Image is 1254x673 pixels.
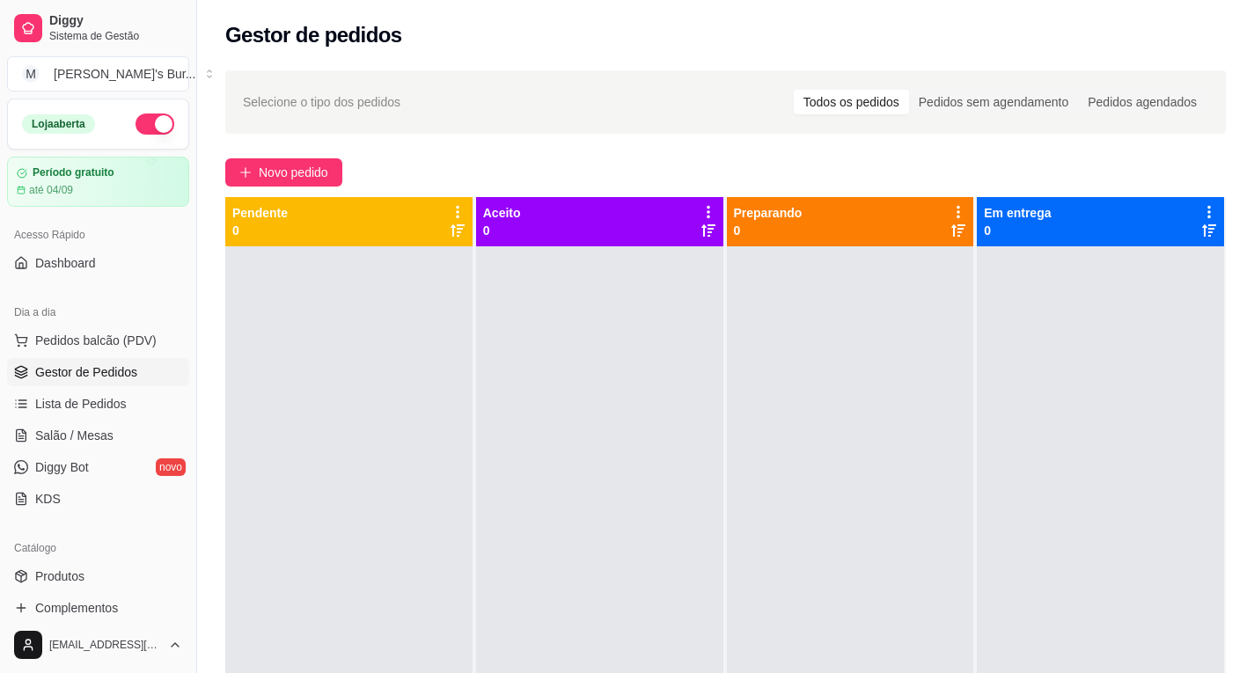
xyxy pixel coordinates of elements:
article: Período gratuito [33,166,114,179]
span: plus [239,166,252,179]
a: KDS [7,485,189,513]
a: Período gratuitoaté 04/09 [7,157,189,207]
h2: Gestor de pedidos [225,21,402,49]
span: Sistema de Gestão [49,29,182,43]
button: Select a team [7,56,189,91]
div: [PERSON_NAME]'s Bur ... [54,65,195,83]
a: Gestor de Pedidos [7,358,189,386]
span: Gestor de Pedidos [35,363,137,381]
span: M [22,65,40,83]
button: [EMAIL_ADDRESS][DOMAIN_NAME] [7,624,189,666]
div: Acesso Rápido [7,221,189,249]
span: Dashboard [35,254,96,272]
div: Pedidos agendados [1078,90,1206,114]
span: Diggy [49,13,182,29]
p: 0 [734,222,803,239]
div: Dia a dia [7,298,189,326]
a: Diggy Botnovo [7,453,189,481]
div: Todos os pedidos [794,90,909,114]
p: Pendente [232,204,288,222]
button: Novo pedido [225,158,342,187]
a: Produtos [7,562,189,590]
span: Lista de Pedidos [35,395,127,413]
span: Diggy Bot [35,458,89,476]
article: até 04/09 [29,183,73,197]
a: Salão / Mesas [7,421,189,450]
p: Aceito [483,204,521,222]
span: [EMAIL_ADDRESS][DOMAIN_NAME] [49,638,161,652]
p: 0 [984,222,1051,239]
a: DiggySistema de Gestão [7,7,189,49]
a: Dashboard [7,249,189,277]
p: 0 [232,222,288,239]
a: Lista de Pedidos [7,390,189,418]
span: Salão / Mesas [35,427,114,444]
p: Em entrega [984,204,1051,222]
button: Alterar Status [136,113,174,135]
div: Loja aberta [22,114,95,134]
span: Complementos [35,599,118,617]
button: Pedidos balcão (PDV) [7,326,189,355]
span: Produtos [35,567,84,585]
span: KDS [35,490,61,508]
span: Novo pedido [259,163,328,182]
span: Pedidos balcão (PDV) [35,332,157,349]
a: Complementos [7,594,189,622]
span: Selecione o tipo dos pedidos [243,92,400,112]
div: Catálogo [7,534,189,562]
p: Preparando [734,204,803,222]
div: Pedidos sem agendamento [909,90,1078,114]
p: 0 [483,222,521,239]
